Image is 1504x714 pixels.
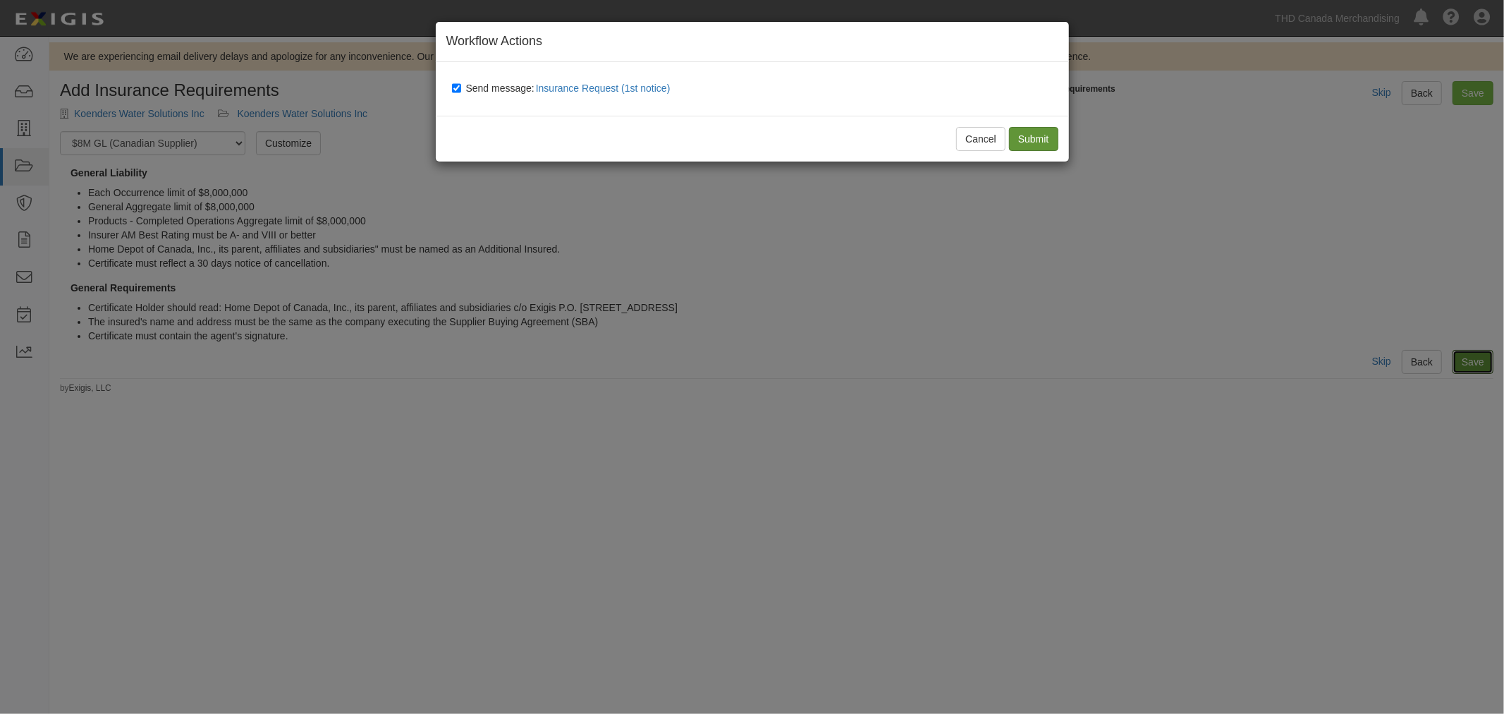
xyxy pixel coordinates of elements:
input: Send message:Insurance Request (1st notice) [452,83,461,94]
span: Send message: [466,83,676,94]
h4: Workflow Actions [446,32,1058,51]
button: Send message: [534,79,676,97]
input: Submit [1009,127,1058,151]
button: Cancel [956,127,1005,151]
span: Insurance Request (1st notice) [536,83,671,94]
